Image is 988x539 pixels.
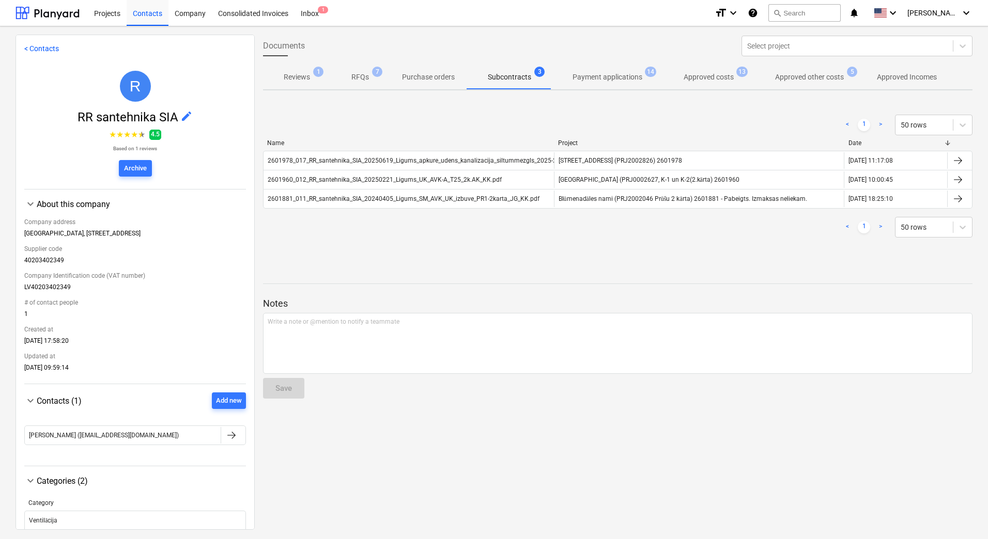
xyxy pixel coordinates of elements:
a: Previous page [841,119,854,131]
a: < Contacts [24,44,59,53]
div: Contacts (1)Add new [24,392,246,409]
div: Updated at [24,348,246,364]
div: Categories (2) [24,474,246,487]
span: ★ [116,129,124,141]
p: Approved other costs [775,72,844,83]
span: Stendes iela 8, E2 (PRJ2002826) 2601978 [559,157,682,164]
div: Project [558,139,841,147]
div: 40203402349 [24,257,246,268]
span: [PERSON_NAME] [907,9,959,17]
div: LV40203402349 [24,283,246,295]
div: [DATE] 11:17:08 [848,157,893,164]
span: Documents [263,40,305,52]
span: search [773,9,781,17]
div: # of contact people [24,295,246,310]
p: Subcontracts [488,72,531,83]
div: About this company [24,210,246,375]
div: Company address [24,214,246,230]
div: About this company [24,198,246,210]
div: [GEOGRAPHIC_DATA], [STREET_ADDRESS] [24,230,246,241]
p: Approved costs [684,72,734,83]
p: Purchase orders [402,72,455,83]
span: ★ [109,129,116,141]
div: Date [848,139,944,147]
div: 2601978_017_RR_santehnika_SIA_20250619_Ligums_apkure_udens_kanalizacija_siltummezgls_2025-2_S8_1k... [268,157,607,164]
span: ★ [131,129,138,141]
p: Based on 1 reviews [109,145,161,152]
span: R [130,77,141,94]
div: Categories (2) [37,476,246,486]
iframe: Chat Widget [936,489,988,539]
span: ★ [138,129,145,141]
div: [DATE] 18:25:10 [848,195,893,202]
a: Previous page [841,221,854,233]
div: [DATE] 09:59:14 [24,364,246,375]
button: Archive [119,160,152,177]
p: Reviews [284,72,310,83]
span: 3 [534,67,545,77]
div: About this company [37,199,246,209]
div: Supplier code [24,241,246,257]
div: Ventilācija [29,517,57,525]
a: Next page [874,221,887,233]
p: Approved Incomes [877,72,937,83]
div: RR [120,71,151,102]
div: Contacts (1)Add new [24,409,246,457]
i: format_size [715,7,727,19]
div: Archive [124,163,147,175]
div: Add new [216,395,242,407]
span: keyboard_arrow_down [24,198,37,210]
i: notifications [849,7,859,19]
div: 1 [24,310,246,322]
span: Blūmenadāles nami (PRJ2002046 Prūšu 2 kārta) 2601881 - Pabeigts. Izmaksas neliekam. [559,195,807,203]
i: Knowledge base [748,7,758,19]
p: RFQs [351,72,369,83]
i: keyboard_arrow_down [727,7,739,19]
div: Created at [24,322,246,337]
div: Category [28,499,242,506]
div: Name [267,139,550,147]
div: [DATE] 10:00:45 [848,176,893,183]
span: Tumes iela (PRJ0002627, K-1 un K-2(2.kārta) 2601960 [559,176,739,184]
i: keyboard_arrow_down [960,7,972,19]
span: edit [180,110,193,122]
div: [PERSON_NAME] ([EMAIL_ADDRESS][DOMAIN_NAME]) [29,432,179,439]
a: Page 1 is your current page [858,221,870,233]
i: keyboard_arrow_down [887,7,899,19]
span: keyboard_arrow_down [24,474,37,487]
span: RR santehnika SIA [78,110,180,124]
div: 2601881_011_RR_santehnika_SIA_20240405_Ligums_SM_AVK_UK_izbuve_PR1-2karta_JG_KK.pdf [268,195,539,202]
div: 2601960_012_RR_santehnika_SIA_20250221_Ligums_UK_AVK-A_T25_2k.AK_KK.pdf [268,176,502,183]
div: Company Identification code (VAT number) [24,268,246,283]
p: Notes [263,297,972,310]
span: keyboard_arrow_down [24,394,37,407]
button: Add new [212,392,246,409]
span: 1 [313,67,323,77]
span: 5 [847,67,857,77]
span: ★ [124,129,131,141]
span: 14 [645,67,656,77]
span: 13 [736,67,748,77]
a: Next page [874,119,887,131]
span: 1 [318,6,328,13]
div: [DATE] 17:58:20 [24,337,246,348]
button: Search [768,4,841,22]
p: Payment applications [573,72,642,83]
span: 4.5 [149,130,161,139]
span: 7 [372,67,382,77]
a: Page 1 is your current page [858,119,870,131]
span: Contacts (1) [37,396,82,406]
